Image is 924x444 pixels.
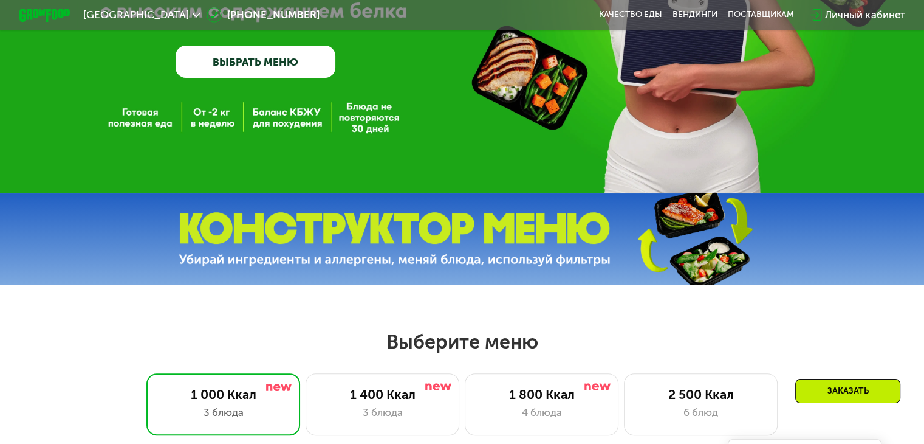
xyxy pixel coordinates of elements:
div: 1 000 Ккал [160,387,287,402]
div: 1 400 Ккал [319,387,446,402]
a: Качество еды [599,10,662,20]
a: ВЫБРАТЬ МЕНЮ [176,46,335,78]
div: 2 500 Ккал [637,387,764,402]
div: Личный кабинет [825,7,905,23]
div: 6 блюд [637,405,764,420]
div: Заказать [795,379,900,403]
div: 4 блюда [478,405,605,420]
div: 3 блюда [319,405,446,420]
a: [PHONE_NUMBER] [207,7,320,23]
div: поставщикам [728,10,794,20]
span: [GEOGRAPHIC_DATA] [83,10,189,20]
div: 3 блюда [160,405,287,420]
a: Вендинги [672,10,717,20]
h2: Выберите меню [41,330,883,354]
div: 1 800 Ккал [478,387,605,402]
